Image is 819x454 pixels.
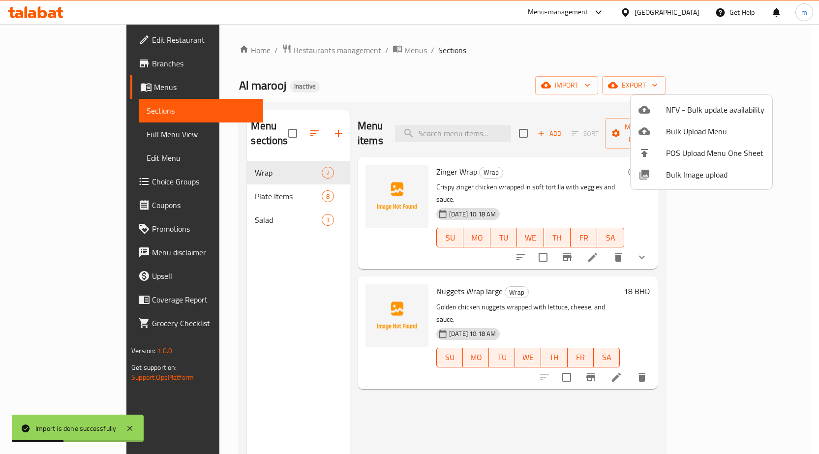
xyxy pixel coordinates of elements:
[666,147,764,159] span: POS Upload Menu One Sheet
[666,125,764,137] span: Bulk Upload Menu
[631,99,772,121] li: NFV - Bulk update availability
[666,169,764,181] span: Bulk Image upload
[666,104,764,116] span: NFV - Bulk update availability
[35,423,116,434] div: Import is done successfully
[631,121,772,142] li: Upload bulk menu
[631,142,772,164] li: POS Upload Menu One Sheet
